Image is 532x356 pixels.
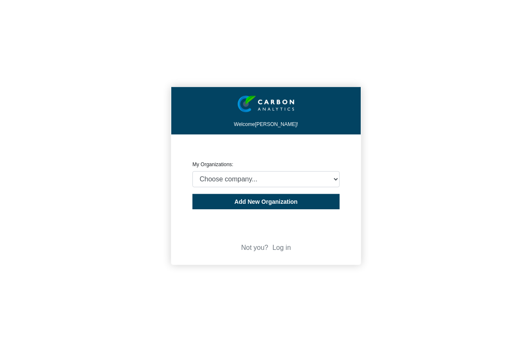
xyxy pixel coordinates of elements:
[234,121,255,127] span: Welcome
[192,147,340,154] p: CREATE ORGANIZATION
[238,96,294,113] img: insight-logo-2.png
[192,194,340,209] button: Add New Organization
[272,244,291,251] a: Log in
[192,162,233,167] label: My Organizations:
[234,198,297,205] span: Add New Organization
[255,121,298,127] span: [PERSON_NAME]!
[241,244,268,251] span: Not you?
